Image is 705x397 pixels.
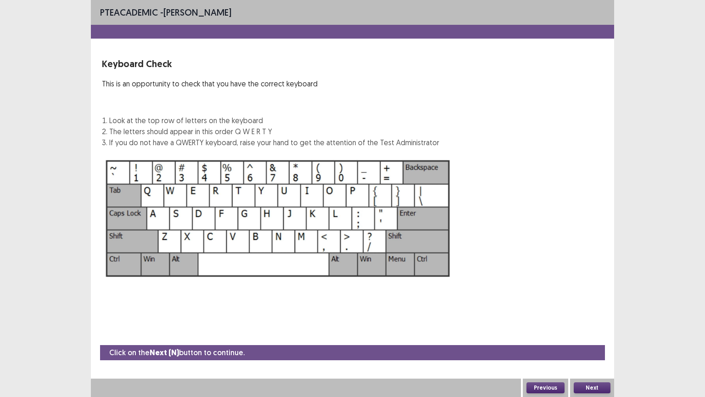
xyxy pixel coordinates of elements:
p: Keyboard Check [102,57,439,71]
button: Next [574,382,610,393]
p: Click on the button to continue. [109,347,245,358]
p: This is an opportunity to check that you have the correct keyboard [102,78,439,89]
span: PTE academic [100,6,158,18]
img: Keyboard Image [102,155,454,282]
li: The letters should appear in this order Q W E R T Y [109,126,439,137]
button: Previous [526,382,565,393]
p: - [PERSON_NAME] [100,6,231,19]
strong: Next (N) [150,348,179,357]
li: Look at the top row of letters on the keyboard [109,115,439,126]
li: If you do not have a QWERTY keyboard, raise your hand to get the attention of the Test Administrator [109,137,439,148]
